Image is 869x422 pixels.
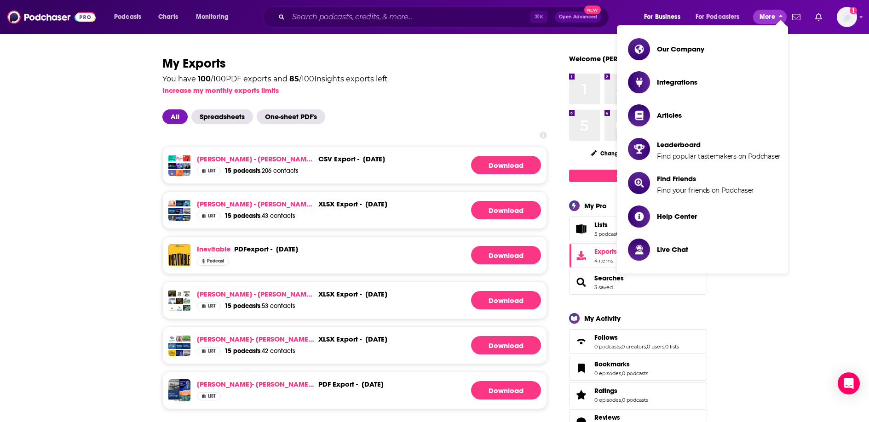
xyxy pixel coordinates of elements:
img: The Carbon Removal Show [176,291,183,298]
img: Vanguards of Health Care by Bloomberg Intelligence [168,155,176,163]
span: List [208,169,216,173]
a: Reviews [594,413,648,422]
a: 0 episodes [594,370,621,376]
span: Our Company [657,45,704,53]
a: [PERSON_NAME] - [PERSON_NAME](Round 2) - [DATE] (Copy) [197,154,315,163]
a: Lists [594,221,664,229]
a: 3 saved [594,284,613,291]
a: Generating File [471,291,541,309]
div: [DATE] [362,380,384,388]
div: My Pro [584,201,607,210]
div: Open Intercom Messenger [838,372,860,394]
span: Follows [594,333,618,342]
span: Find your friends on Podchaser [657,186,754,194]
button: One-sheet PDF's [257,109,329,124]
button: Increase my monthly exports limits [162,86,279,95]
span: ⌘ K [530,11,547,23]
span: All [162,109,188,124]
a: Lists [572,222,591,235]
img: Outcomes Rocket [176,208,183,215]
div: export - [318,380,358,388]
span: Searches [569,270,707,295]
span: Monitoring [196,11,229,23]
span: Follows [569,329,707,354]
span: Articles [657,111,682,120]
a: [PERSON_NAME]- [PERSON_NAME] [DATE] [197,380,315,388]
div: export - [318,290,362,298]
span: csv [318,154,332,163]
span: Ratings [594,387,617,395]
a: Ratings [572,388,591,401]
a: 0 creators [622,343,646,350]
a: 0 episodes [594,397,621,403]
img: Healthcare Strategies [176,215,183,222]
img: The Heart of Healthcare | A Digital Health Podcast [168,170,176,177]
a: Ratings [594,387,648,395]
img: Raise the Line [168,343,176,350]
button: All [162,109,191,124]
button: close menu [753,10,787,24]
img: Inevitable [168,244,190,266]
div: export - [318,335,362,343]
a: Generating File [471,201,541,219]
img: Reversing Climate Change [176,298,183,305]
button: Spreadsheets [191,109,257,124]
img: The Modern Acre [183,305,190,313]
a: 15 podcasts,42 contacts [224,347,295,355]
a: 0 podcasts [594,343,621,350]
span: One-sheet PDF's [257,109,325,124]
span: Find popular tastemakers on Podchaser [657,152,781,160]
span: Bookmarks [569,356,707,381]
img: Relentless Health Value [183,208,190,215]
a: Follows [594,333,679,342]
button: Open AdvancedNew [555,11,601,23]
img: AI and Healthcare [183,200,190,208]
a: Charts [152,10,184,24]
span: For Podcasters [696,11,740,23]
div: [DATE] [365,335,387,343]
button: Change Top 8 [585,148,642,159]
span: Live Chat [657,245,688,254]
span: Logged in as TaftCommunications [837,7,857,27]
img: Project Oncology® [168,390,179,401]
img: IDEA Collider: Innovation & Asymmetric Learning in Pharma [168,200,176,208]
a: Welcome [PERSON_NAME]! [569,54,660,63]
img: Healthcare Unfiltered [176,336,183,343]
button: open menu [190,10,241,24]
img: Podchaser - Follow, Share and Rate Podcasts [7,8,96,26]
span: 85 [289,74,299,83]
a: 0 lists [665,343,679,350]
span: List [208,394,216,399]
img: The Thoughtful Entrepreneur [168,298,176,305]
span: PDF [318,380,331,388]
span: 100 [198,74,211,83]
span: Integrations [657,78,697,86]
a: Show notifications dropdown [811,9,826,25]
img: The Pulse by Wharton Digital Health [176,155,183,163]
img: Economist Podcasts [183,155,190,163]
span: , [621,370,622,376]
a: Follows [572,335,591,348]
span: 15 podcasts [224,167,260,175]
span: , [621,397,622,403]
img: The Journal. [176,170,183,177]
span: Find Friends [657,174,754,183]
img: The Ezra Klein Show [183,163,190,170]
div: export - [234,245,272,253]
button: Download [471,381,541,399]
span: New [584,6,601,14]
span: 4 items [594,257,617,264]
img: Bloomberg Businessweek [183,170,190,177]
span: Podcasts [114,11,141,23]
img: Project Oncology® [183,343,190,350]
a: 0 users [647,343,664,350]
a: 5 podcast lists [594,231,628,237]
div: My Activity [584,314,621,323]
a: 15 podcasts,43 contacts [224,212,295,220]
span: xlsx [318,200,334,208]
span: Charts [158,11,178,23]
span: , [646,343,647,350]
img: Relentless Health Value [183,350,190,358]
svg: Add a profile image [850,7,857,14]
